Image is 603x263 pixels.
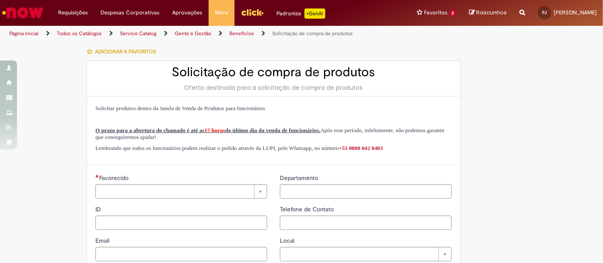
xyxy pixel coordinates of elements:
[280,205,335,213] span: Telefone de Contato
[9,30,39,37] a: Página inicial
[424,8,447,17] span: Favoritos
[95,205,103,213] span: ID
[95,65,452,79] h2: Solicitação de compra de produtos
[280,174,320,182] span: Departamento
[339,145,383,151] a: +55 0800 042 0403
[57,30,102,37] a: Todos os Catálogos
[204,127,225,133] span: 17 horas
[95,145,383,151] span: Lembrando que todos os funcionários podem realizar o pedido através da LUPI, pelo Whatsapp, no nú...
[95,216,267,230] input: ID
[241,6,264,19] img: click_logo_yellow_360x200.png
[87,43,161,61] button: Adicionar a Favoritos
[542,10,547,15] span: FJ
[280,216,452,230] input: Telefone de Contato
[229,30,254,37] a: Benefícios
[476,8,507,17] span: Rascunhos
[304,8,325,19] p: +GenAi
[120,30,156,37] a: Service Catalog
[95,237,111,244] span: Email
[95,83,452,92] div: Oferta destinada para a solicitação de compra de produtos
[6,26,396,42] ul: Trilhas de página
[95,247,267,261] input: Email
[95,127,204,133] span: O prazo para a abertura do chamado é até as
[95,184,267,199] a: Limpar campo Favorecido
[280,247,452,261] a: Limpar campo Local
[276,8,325,19] div: Padroniza
[99,174,130,182] span: Necessários - Favorecido
[225,127,321,133] span: do último dia da venda de funcionários.
[272,30,353,37] a: Solicitação de compra de produtos
[95,48,156,55] span: Adicionar a Favoritos
[1,4,45,21] img: ServiceNow
[58,8,88,17] span: Requisições
[280,184,452,199] input: Departamento
[95,127,445,140] span: Após esse período, infelizmente, não podemos garantir que conseguiremos ajudar!
[215,8,228,17] span: More
[469,9,507,17] a: Rascunhos
[100,8,159,17] span: Despesas Corporativas
[175,30,211,37] a: Gente e Gestão
[172,8,202,17] span: Aprovações
[449,10,456,17] span: 2
[95,105,265,111] span: Solicitar produtos dentro da Janela de Venda de Produtos para funcionários
[280,237,296,244] span: Local
[95,174,99,178] span: Necessários
[554,9,597,16] span: [PERSON_NAME]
